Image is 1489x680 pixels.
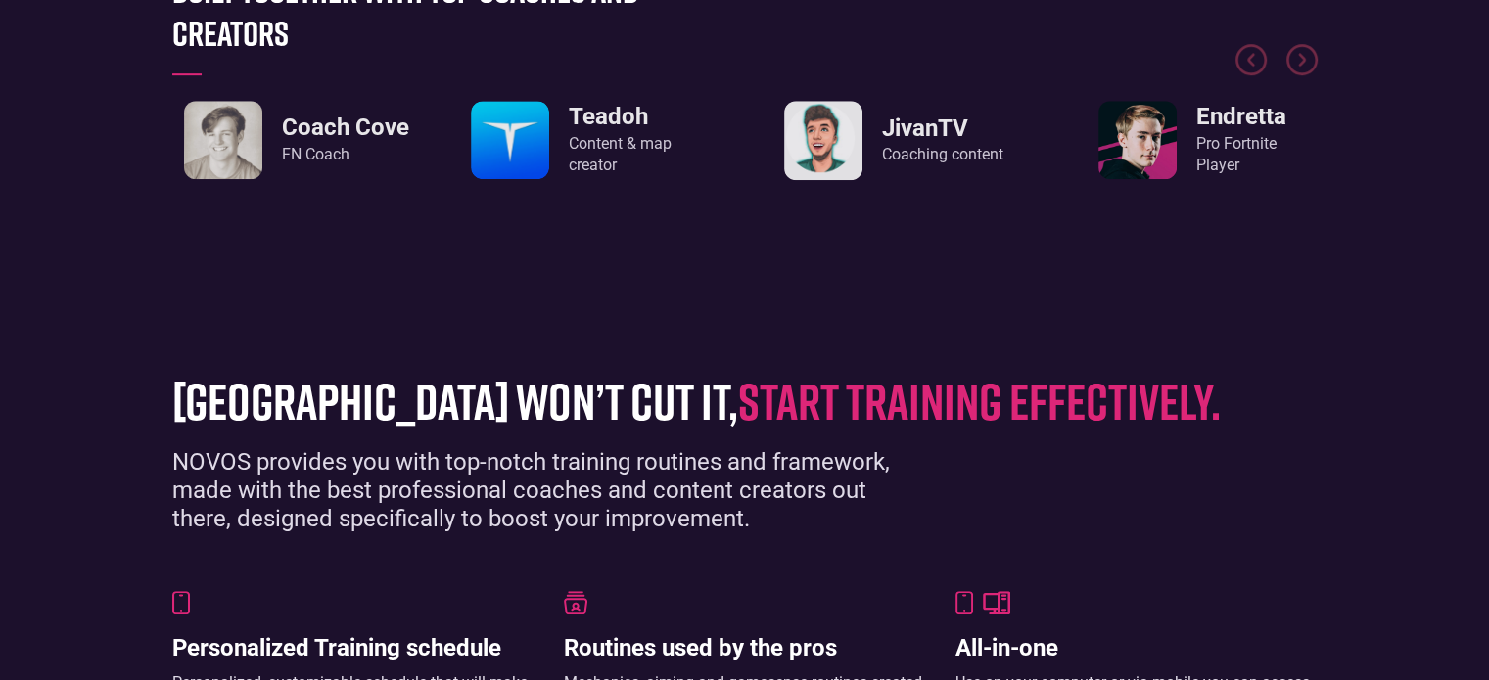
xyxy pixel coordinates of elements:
h3: Teadoh [569,103,721,131]
div: 8 / 8 [769,101,1019,180]
div: Next slide [1286,44,1318,93]
a: JivanTVCoaching content [784,101,1003,180]
div: NOVOS provides you with top-notch training routines and framework, made with the best professiona... [172,448,926,532]
a: TeadohContent & map creator [471,101,721,179]
a: Coach CoveFN Coach [184,101,409,179]
h3: All-in-one [955,634,1318,662]
h1: [GEOGRAPHIC_DATA] won’t cut it, [172,373,1288,429]
div: Next slide [1286,44,1318,75]
h3: Coach Cove [282,113,409,142]
h3: Personalized Training schedule [172,634,535,662]
div: Pro Fortnite Player [1196,133,1286,177]
h3: Routines used by the pros [564,634,926,662]
div: 6 / 8 [172,101,422,179]
div: Coaching content [882,144,1003,165]
div: 1 / 8 [1068,101,1318,179]
a: EndrettaPro FortnitePlayer [1098,101,1286,179]
div: Content & map creator [569,133,721,177]
h3: JivanTV [882,114,1003,143]
div: 7 / 8 [471,101,721,179]
span: start training effectively. [738,370,1221,431]
div: Previous slide [1235,44,1267,93]
div: FN Coach [282,144,409,165]
h3: Endretta [1196,103,1286,131]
